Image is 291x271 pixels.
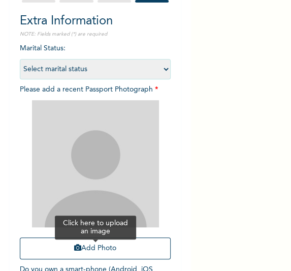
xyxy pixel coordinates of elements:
img: Crop [32,100,159,227]
span: Please add a recent Passport Photograph [20,86,171,264]
button: Add Photo [20,237,171,259]
p: NOTE: Fields marked (*) are required [20,31,171,38]
h2: Extra Information [20,12,171,31]
span: Marital Status : [20,45,171,73]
